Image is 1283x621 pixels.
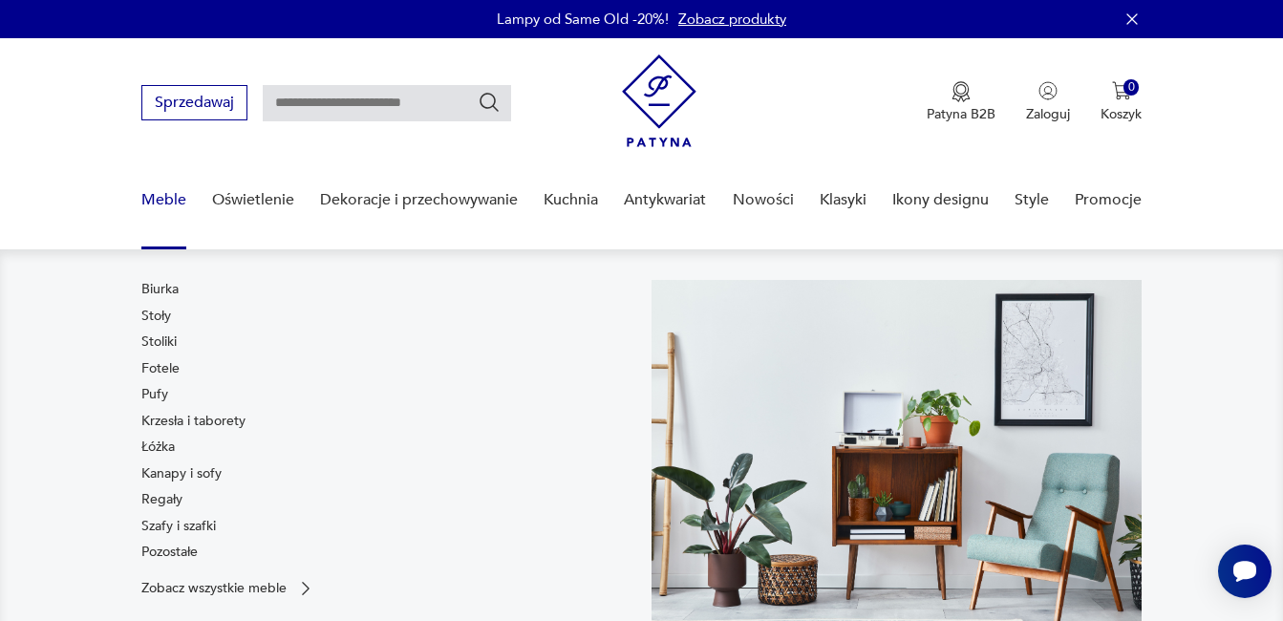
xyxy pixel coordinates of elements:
[141,543,198,562] a: Pozostałe
[624,163,706,237] a: Antykwariat
[141,490,182,509] a: Regały
[1038,81,1058,100] img: Ikonka użytkownika
[141,97,247,111] a: Sprzedawaj
[892,163,989,237] a: Ikony designu
[1101,105,1142,123] p: Koszyk
[478,91,501,114] button: Szukaj
[141,385,168,404] a: Pufy
[141,438,175,457] a: Łóżka
[544,163,598,237] a: Kuchnia
[320,163,518,237] a: Dekoracje i przechowywanie
[141,163,186,237] a: Meble
[1123,79,1140,96] div: 0
[141,85,247,120] button: Sprzedawaj
[927,81,995,123] a: Ikona medaluPatyna B2B
[141,517,216,536] a: Szafy i szafki
[497,10,669,29] p: Lampy od Same Old -20%!
[678,10,786,29] a: Zobacz produkty
[141,464,222,483] a: Kanapy i sofy
[141,332,177,352] a: Stoliki
[820,163,866,237] a: Klasyki
[927,81,995,123] button: Patyna B2B
[1101,81,1142,123] button: 0Koszyk
[1112,81,1131,100] img: Ikona koszyka
[1015,163,1049,237] a: Style
[141,280,179,299] a: Biurka
[1026,105,1070,123] p: Zaloguj
[927,105,995,123] p: Patyna B2B
[1075,163,1142,237] a: Promocje
[1218,545,1272,598] iframe: Smartsupp widget button
[733,163,794,237] a: Nowości
[141,359,180,378] a: Fotele
[141,579,315,598] a: Zobacz wszystkie meble
[622,54,696,147] img: Patyna - sklep z meblami i dekoracjami vintage
[141,307,171,326] a: Stoły
[1026,81,1070,123] button: Zaloguj
[141,412,246,431] a: Krzesła i taborety
[212,163,294,237] a: Oświetlenie
[952,81,971,102] img: Ikona medalu
[141,582,287,594] p: Zobacz wszystkie meble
